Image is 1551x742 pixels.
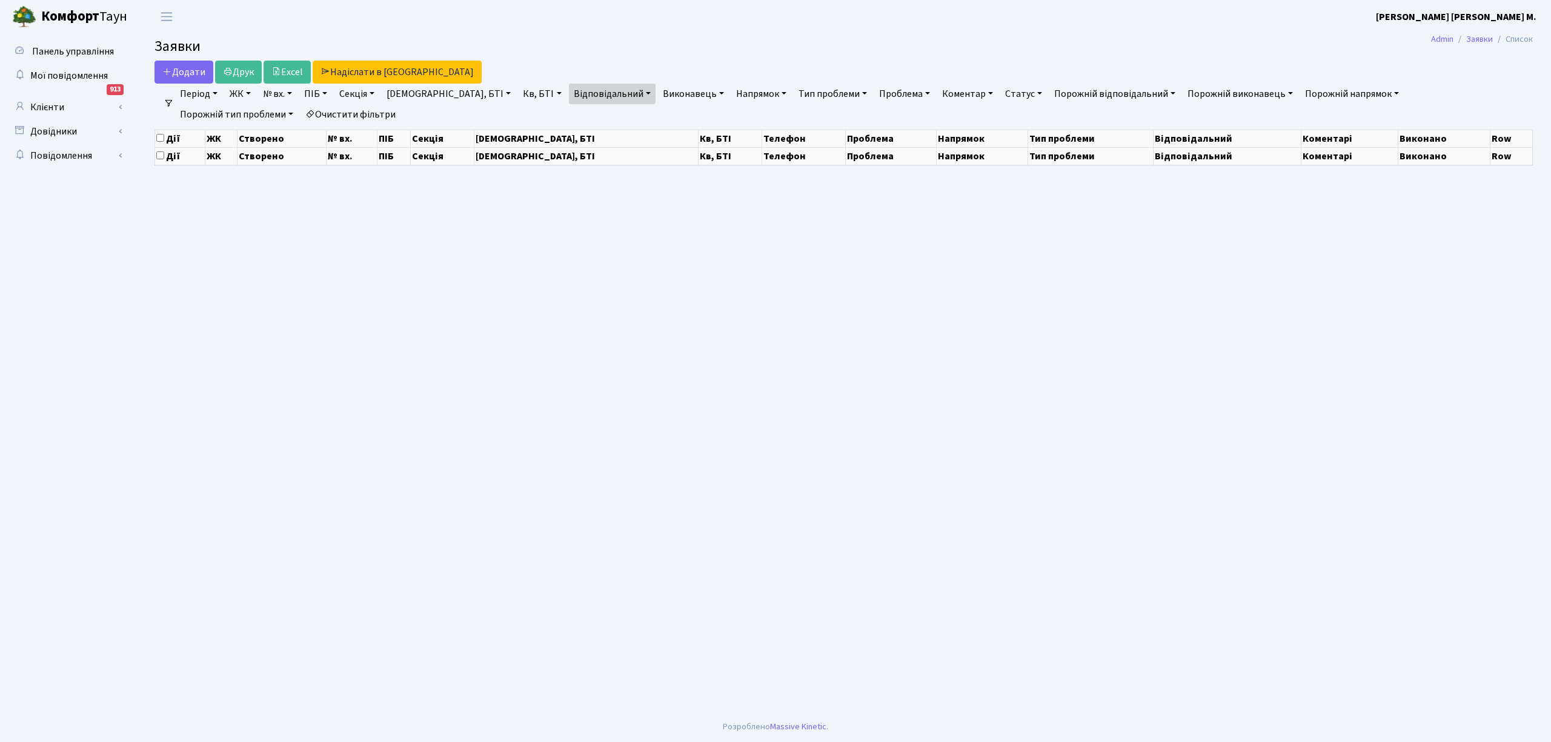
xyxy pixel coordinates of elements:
[225,84,256,104] a: ЖК
[151,7,182,27] button: Переключити навігацію
[1301,147,1398,165] th: Коментарі
[162,65,205,79] span: Додати
[6,144,127,168] a: Повідомлення
[474,130,699,147] th: [DEMOGRAPHIC_DATA], БТІ
[1300,84,1404,104] a: Порожній напрямок
[32,45,114,58] span: Панель управління
[6,119,127,144] a: Довідники
[175,104,298,125] a: Порожній тип проблеми
[731,84,791,104] a: Напрямок
[937,84,998,104] a: Коментар
[411,130,474,147] th: Секція
[937,130,1028,147] th: Напрямок
[699,147,762,165] th: Кв, БТІ
[41,7,127,27] span: Таун
[762,147,846,165] th: Телефон
[154,61,213,84] a: Додати
[1028,130,1153,147] th: Тип проблеми
[313,61,482,84] a: Надіслати в [GEOGRAPHIC_DATA]
[237,147,326,165] th: Створено
[326,147,377,165] th: № вх.
[1490,147,1533,165] th: Row
[1301,130,1398,147] th: Коментарі
[326,130,377,147] th: № вх.
[1398,130,1490,147] th: Виконано
[1000,84,1047,104] a: Статус
[107,84,124,95] div: 913
[699,130,762,147] th: Кв, БТІ
[30,69,108,82] span: Мої повідомлення
[937,147,1028,165] th: Напрямок
[569,84,656,104] a: Відповідальний
[1376,10,1536,24] a: [PERSON_NAME] [PERSON_NAME] М.
[334,84,379,104] a: Секція
[12,5,36,29] img: logo.png
[258,84,297,104] a: № вх.
[845,147,936,165] th: Проблема
[1028,147,1153,165] th: Тип проблеми
[518,84,566,104] a: Кв, БТІ
[794,84,872,104] a: Тип проблеми
[1490,130,1533,147] th: Row
[215,61,262,84] a: Друк
[874,84,935,104] a: Проблема
[411,147,474,165] th: Секція
[237,130,326,147] th: Створено
[264,61,311,84] a: Excel
[299,84,332,104] a: ПІБ
[377,130,411,147] th: ПІБ
[474,147,699,165] th: [DEMOGRAPHIC_DATA], БТІ
[155,147,205,165] th: Дії
[1154,147,1301,165] th: Відповідальний
[154,36,201,57] span: Заявки
[1183,84,1298,104] a: Порожній виконавець
[1398,147,1490,165] th: Виконано
[770,720,826,733] a: Massive Kinetic
[658,84,729,104] a: Виконавець
[1431,33,1453,45] a: Admin
[175,84,222,104] a: Період
[205,147,237,165] th: ЖК
[6,95,127,119] a: Клієнти
[762,130,846,147] th: Телефон
[41,7,99,26] b: Комфорт
[1413,27,1551,52] nav: breadcrumb
[845,130,936,147] th: Проблема
[1049,84,1180,104] a: Порожній відповідальний
[1466,33,1493,45] a: Заявки
[723,720,828,734] div: Розроблено .
[1493,33,1533,46] li: Список
[155,130,205,147] th: Дії
[6,39,127,64] a: Панель управління
[377,147,411,165] th: ПІБ
[6,64,127,88] a: Мої повідомлення913
[382,84,516,104] a: [DEMOGRAPHIC_DATA], БТІ
[1154,130,1301,147] th: Відповідальний
[205,130,237,147] th: ЖК
[301,104,400,125] a: Очистити фільтри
